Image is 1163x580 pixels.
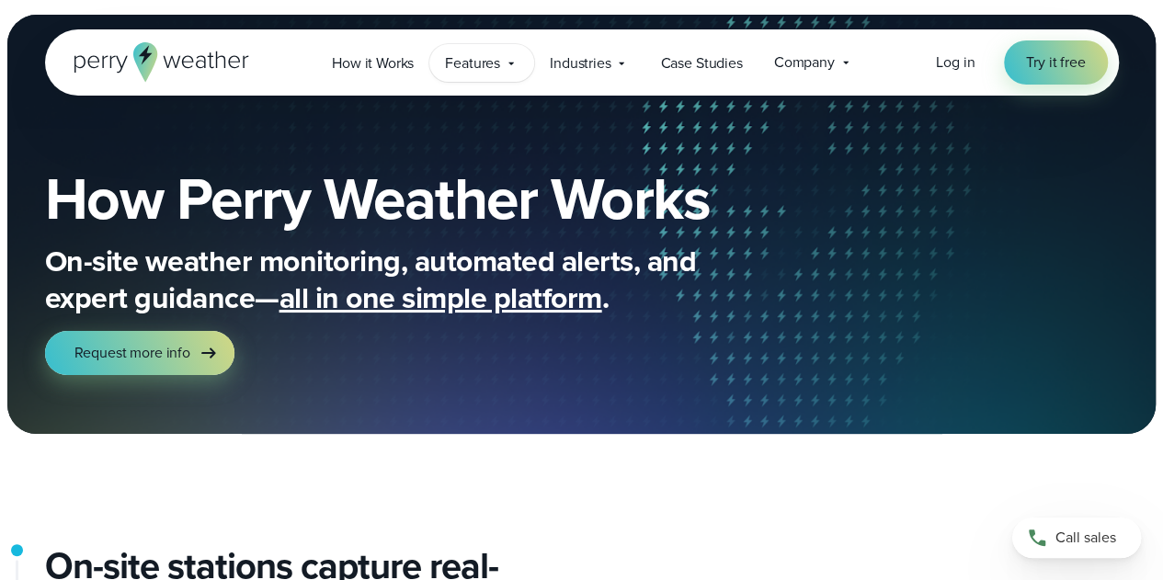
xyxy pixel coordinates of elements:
[1012,517,1141,558] a: Call sales
[279,276,602,320] span: all in one simple platform
[774,51,835,74] span: Company
[644,44,758,82] a: Case Studies
[45,331,234,375] a: Request more info
[936,51,975,74] a: Log in
[74,342,190,364] span: Request more info
[550,52,610,74] span: Industries
[445,52,500,74] span: Features
[45,243,781,316] p: On-site weather monitoring, automated alerts, and expert guidance— .
[1004,40,1107,85] a: Try it free
[1026,51,1085,74] span: Try it free
[936,51,975,73] span: Log in
[1055,527,1116,549] span: Call sales
[332,52,414,74] span: How it Works
[316,44,429,82] a: How it Works
[660,52,742,74] span: Case Studies
[45,169,843,228] h1: How Perry Weather Works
